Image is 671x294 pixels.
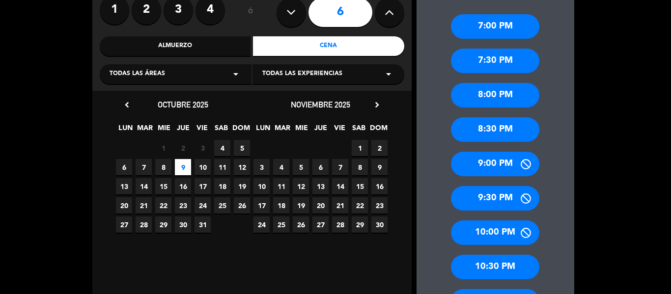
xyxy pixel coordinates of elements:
[312,216,329,233] span: 27
[383,68,394,80] i: arrow_drop_down
[195,216,211,233] span: 31
[232,122,249,138] span: DOM
[372,100,382,110] i: chevron_right
[155,216,171,233] span: 29
[116,216,132,233] span: 27
[312,122,329,138] span: JUE
[122,100,132,110] i: chevron_left
[116,178,132,194] span: 13
[370,122,386,138] span: DOM
[116,159,132,175] span: 6
[293,159,309,175] span: 5
[332,216,348,233] span: 28
[175,159,191,175] span: 9
[451,14,539,39] div: 7:00 PM
[136,197,152,214] span: 21
[195,159,211,175] span: 10
[451,83,539,107] div: 8:00 PM
[110,69,165,79] span: Todas las áreas
[274,122,290,138] span: MAR
[194,122,210,138] span: VIE
[312,159,329,175] span: 6
[195,197,211,214] span: 24
[351,122,367,138] span: SAB
[175,216,191,233] span: 30
[100,36,251,56] div: Almuerzo
[371,216,388,233] span: 30
[155,197,171,214] span: 22
[451,117,539,142] div: 8:30 PM
[451,186,539,211] div: 9:30 PM
[371,178,388,194] span: 16
[155,178,171,194] span: 15
[273,159,289,175] span: 4
[291,100,350,109] span: noviembre 2025
[451,255,539,279] div: 10:30 PM
[352,140,368,156] span: 1
[136,216,152,233] span: 28
[234,197,250,214] span: 26
[175,178,191,194] span: 16
[371,140,388,156] span: 2
[158,100,208,109] span: octubre 2025
[234,140,250,156] span: 5
[155,159,171,175] span: 8
[273,197,289,214] span: 18
[255,122,271,138] span: LUN
[136,159,152,175] span: 7
[253,178,270,194] span: 10
[214,140,230,156] span: 4
[332,197,348,214] span: 21
[352,197,368,214] span: 22
[234,178,250,194] span: 19
[332,122,348,138] span: VIE
[371,159,388,175] span: 9
[253,216,270,233] span: 24
[293,122,309,138] span: MIE
[253,197,270,214] span: 17
[293,197,309,214] span: 19
[116,197,132,214] span: 20
[234,159,250,175] span: 12
[451,152,539,176] div: 9:00 PM
[273,178,289,194] span: 11
[175,122,191,138] span: JUE
[214,197,230,214] span: 25
[117,122,134,138] span: LUN
[253,159,270,175] span: 3
[293,178,309,194] span: 12
[293,216,309,233] span: 26
[371,197,388,214] span: 23
[175,140,191,156] span: 2
[195,140,211,156] span: 3
[332,178,348,194] span: 14
[352,159,368,175] span: 8
[230,68,242,80] i: arrow_drop_down
[312,197,329,214] span: 20
[195,178,211,194] span: 17
[156,122,172,138] span: MIE
[451,49,539,73] div: 7:30 PM
[262,69,342,79] span: Todas las experiencias
[213,122,229,138] span: SAB
[332,159,348,175] span: 7
[175,197,191,214] span: 23
[214,178,230,194] span: 18
[352,178,368,194] span: 15
[253,36,404,56] div: Cena
[312,178,329,194] span: 13
[214,159,230,175] span: 11
[273,216,289,233] span: 25
[136,178,152,194] span: 14
[451,220,539,245] div: 10:00 PM
[137,122,153,138] span: MAR
[352,216,368,233] span: 29
[155,140,171,156] span: 1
